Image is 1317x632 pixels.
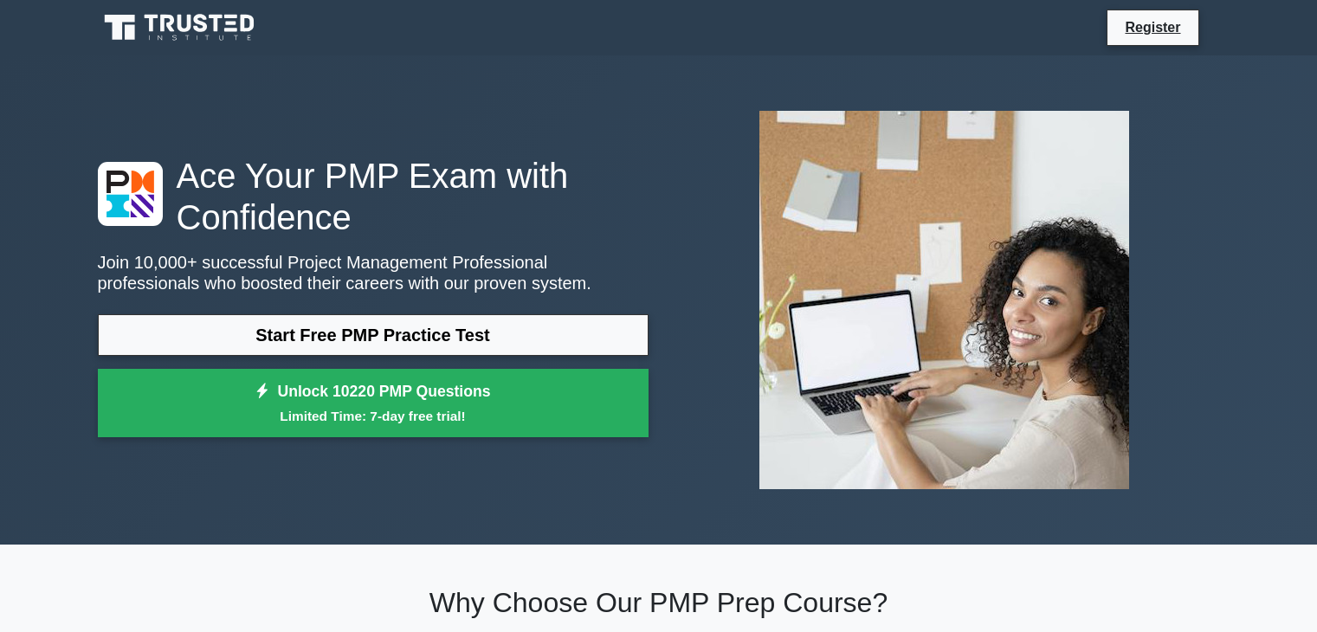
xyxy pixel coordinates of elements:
[98,314,649,356] a: Start Free PMP Practice Test
[119,406,627,426] small: Limited Time: 7-day free trial!
[98,369,649,438] a: Unlock 10220 PMP QuestionsLimited Time: 7-day free trial!
[98,155,649,238] h1: Ace Your PMP Exam with Confidence
[98,586,1220,619] h2: Why Choose Our PMP Prep Course?
[1114,16,1191,38] a: Register
[98,252,649,293] p: Join 10,000+ successful Project Management Professional professionals who boosted their careers w...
